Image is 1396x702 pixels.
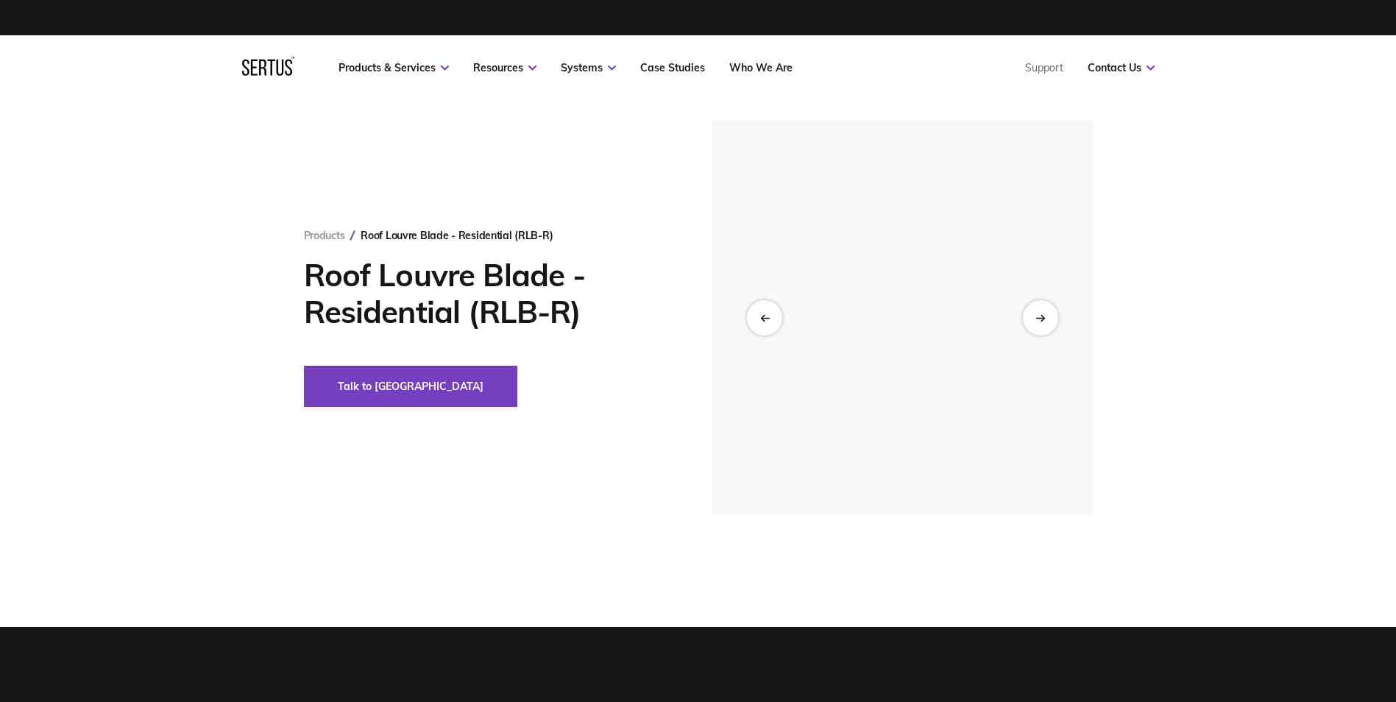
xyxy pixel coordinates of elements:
a: Products & Services [339,61,449,74]
a: Resources [473,61,536,74]
a: Support [1025,61,1063,74]
button: Talk to [GEOGRAPHIC_DATA] [304,366,517,407]
a: Products [304,229,345,242]
a: Contact Us [1088,61,1155,74]
a: Case Studies [640,61,705,74]
a: Who We Are [729,61,793,74]
h1: Roof Louvre Blade - Residential (RLB-R) [304,257,668,330]
a: Systems [561,61,616,74]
